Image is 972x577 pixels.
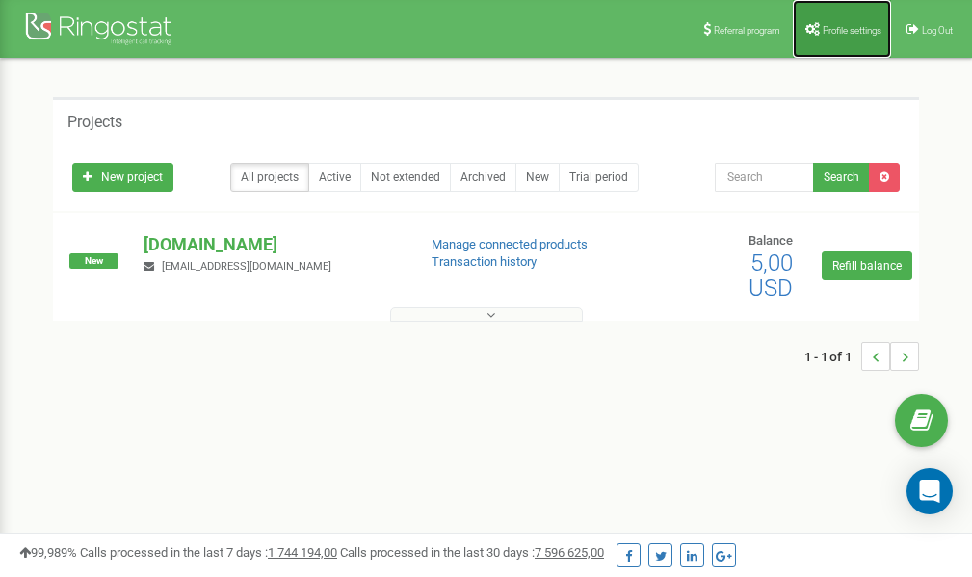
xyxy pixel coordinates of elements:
[804,342,861,371] span: 1 - 1 of 1
[432,254,537,269] a: Transaction history
[19,545,77,560] span: 99,989%
[340,545,604,560] span: Calls processed in the last 30 days :
[515,163,560,192] a: New
[906,468,953,514] div: Open Intercom Messenger
[922,25,953,36] span: Log Out
[308,163,361,192] a: Active
[823,25,881,36] span: Profile settings
[69,253,118,269] span: New
[230,163,309,192] a: All projects
[360,163,451,192] a: Not extended
[535,545,604,560] u: 7 596 625,00
[67,114,122,131] h5: Projects
[714,25,780,36] span: Referral program
[559,163,639,192] a: Trial period
[432,237,588,251] a: Manage connected products
[162,260,331,273] span: [EMAIL_ADDRESS][DOMAIN_NAME]
[749,249,793,302] span: 5,00 USD
[72,163,173,192] a: New project
[813,163,870,192] button: Search
[715,163,814,192] input: Search
[822,251,912,280] a: Refill balance
[80,545,337,560] span: Calls processed in the last 7 days :
[749,233,793,248] span: Balance
[144,232,400,257] p: [DOMAIN_NAME]
[804,323,919,390] nav: ...
[268,545,337,560] u: 1 744 194,00
[450,163,516,192] a: Archived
